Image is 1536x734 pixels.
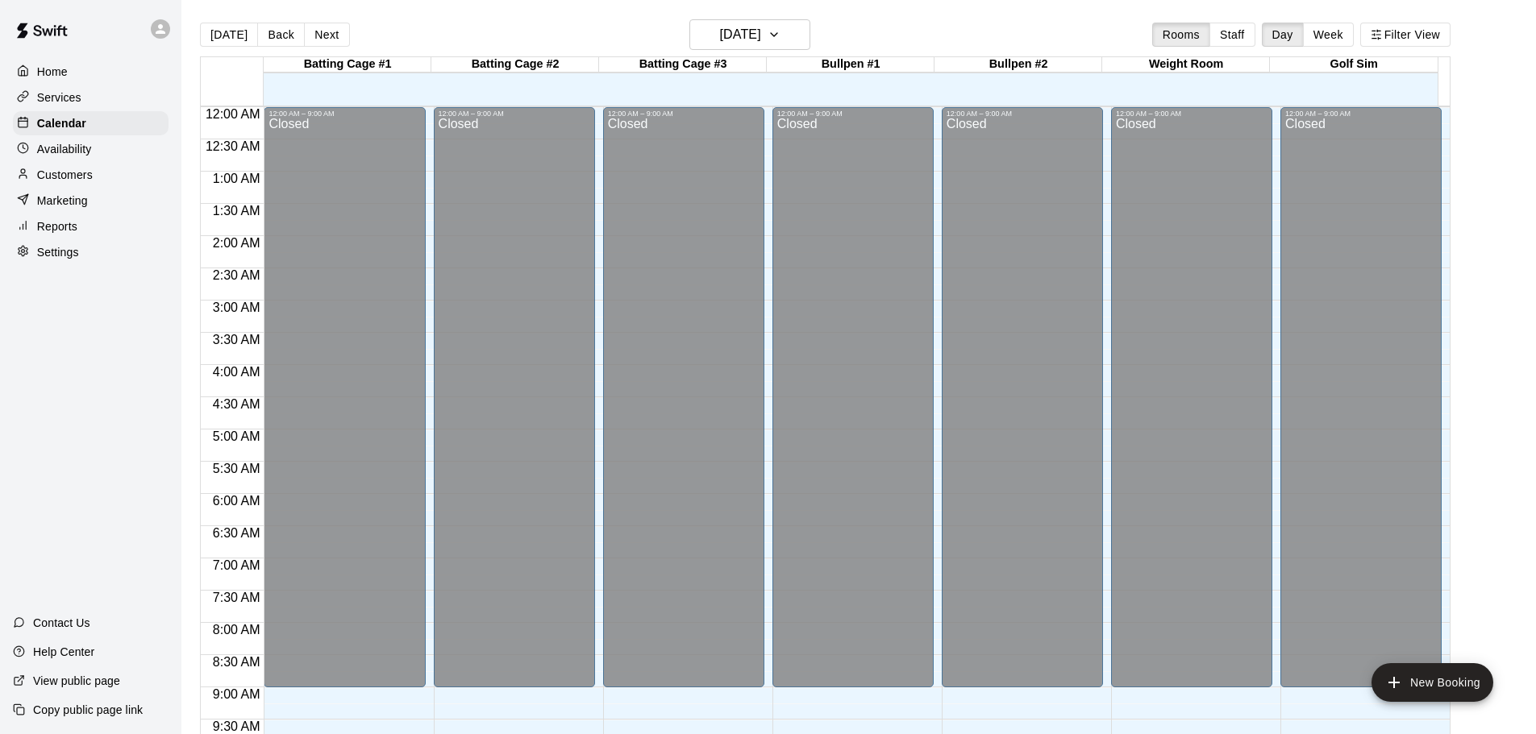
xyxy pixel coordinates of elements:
p: Marketing [37,193,88,209]
span: 8:30 AM [209,655,264,669]
div: Closed [777,118,929,693]
p: Services [37,89,81,106]
div: Closed [1116,118,1268,693]
p: Reports [37,218,77,234]
div: Bullpen #1 [767,57,935,73]
p: View public page [33,673,120,689]
p: Copy public page link [33,702,143,718]
div: 12:00 AM – 9:00 AM: Closed [942,107,1103,687]
p: Availability [37,141,92,157]
p: Contact Us [33,615,90,631]
div: Closed [439,118,590,693]
button: Staff [1209,23,1255,47]
a: Calendar [13,111,169,135]
span: 9:00 AM [209,687,264,701]
button: Rooms [1152,23,1210,47]
div: 12:00 AM – 9:00 AM: Closed [1111,107,1272,687]
span: 1:00 AM [209,172,264,185]
button: Week [1303,23,1354,47]
a: Availability [13,137,169,161]
span: 6:30 AM [209,526,264,540]
a: Reports [13,214,169,238]
div: Weight Room [1102,57,1270,73]
span: 6:00 AM [209,494,264,508]
div: Closed [1285,118,1437,693]
p: Settings [37,244,79,260]
p: Calendar [37,115,86,131]
button: Next [304,23,349,47]
button: add [1372,663,1493,702]
div: 12:00 AM – 9:00 AM [608,110,760,118]
span: 5:00 AM [209,429,264,443]
h6: [DATE] [720,23,761,46]
span: 12:00 AM [202,107,264,121]
div: 12:00 AM – 9:00 AM: Closed [772,107,934,687]
div: 12:00 AM – 9:00 AM: Closed [434,107,595,687]
a: Marketing [13,189,169,213]
div: Batting Cage #1 [264,57,431,73]
span: 9:30 AM [209,719,264,733]
div: Batting Cage #2 [431,57,599,73]
div: Closed [947,118,1098,693]
div: 12:00 AM – 9:00 AM [1285,110,1437,118]
div: Closed [268,118,420,693]
div: Batting Cage #3 [599,57,767,73]
span: 7:00 AM [209,558,264,572]
p: Help Center [33,644,94,660]
span: 5:30 AM [209,462,264,475]
div: 12:00 AM – 9:00 AM [268,110,420,118]
button: [DATE] [689,19,810,50]
a: Services [13,85,169,110]
div: 12:00 AM – 9:00 AM: Closed [264,107,425,687]
div: 12:00 AM – 9:00 AM [439,110,590,118]
span: 2:30 AM [209,268,264,282]
div: 12:00 AM – 9:00 AM: Closed [603,107,764,687]
button: Filter View [1360,23,1451,47]
button: Day [1262,23,1304,47]
div: Golf Sim [1270,57,1438,73]
span: 4:00 AM [209,365,264,379]
div: 12:00 AM – 9:00 AM: Closed [1280,107,1442,687]
span: 12:30 AM [202,139,264,153]
p: Home [37,64,68,80]
p: Customers [37,167,93,183]
span: 3:00 AM [209,301,264,314]
button: [DATE] [200,23,258,47]
div: 12:00 AM – 9:00 AM [1116,110,1268,118]
a: Home [13,60,169,84]
div: 12:00 AM – 9:00 AM [777,110,929,118]
div: Bullpen #2 [935,57,1102,73]
span: 3:30 AM [209,333,264,346]
a: Settings [13,240,169,264]
span: 2:00 AM [209,236,264,250]
span: 1:30 AM [209,204,264,218]
span: 4:30 AM [209,397,264,411]
a: Customers [13,163,169,187]
div: Closed [608,118,760,693]
button: Back [257,23,305,47]
span: 7:30 AM [209,591,264,604]
div: 12:00 AM – 9:00 AM [947,110,1098,118]
span: 8:00 AM [209,623,264,637]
